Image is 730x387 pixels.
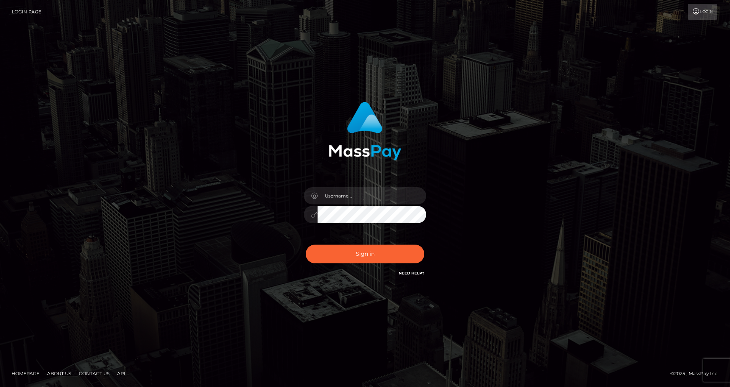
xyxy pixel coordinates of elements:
[670,369,724,378] div: © 2025 , MassPay Inc.
[306,245,424,263] button: Sign in
[329,102,401,160] img: MassPay Login
[44,367,74,379] a: About Us
[76,367,112,379] a: Contact Us
[318,187,426,204] input: Username...
[399,271,424,276] a: Need Help?
[8,367,42,379] a: Homepage
[114,367,129,379] a: API
[12,4,41,20] a: Login Page
[688,4,717,20] a: Login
